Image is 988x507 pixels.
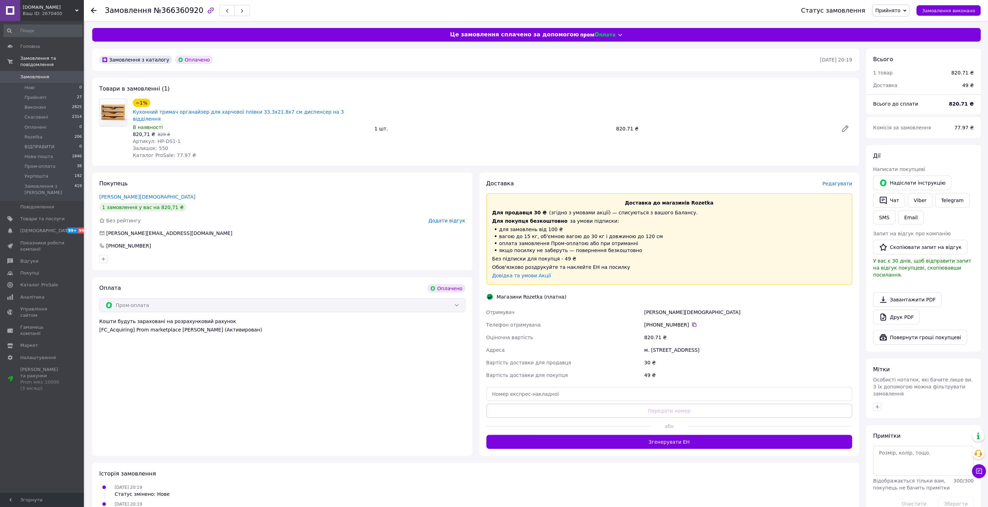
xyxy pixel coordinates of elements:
div: 30 ₴ [643,356,854,369]
div: −1% [133,99,150,107]
b: 820.71 ₴ [949,101,974,107]
div: Ваш ID: 2670400 [23,10,84,17]
span: Виконані [24,104,46,110]
button: Згенерувати ЕН [486,435,853,449]
div: 820.71 ₴ [643,331,854,344]
span: 0 [79,85,82,91]
span: Запит на відгук про компанію [873,231,951,236]
div: 820.71 ₴ [613,124,836,134]
span: Всього [873,56,893,63]
span: 0 [79,144,82,150]
span: Каталог ProSale [20,282,58,288]
span: або [651,423,688,430]
span: Укрпошта [24,173,48,179]
span: 1 товар [873,70,893,76]
span: Залишок: 550 [133,145,168,151]
span: Налаштування [20,355,56,361]
span: Скасовані [24,114,48,120]
span: Всього до сплати [873,101,918,107]
div: Статус змінено: Нове [115,491,170,498]
div: (згідно з умовами акції) — списуються з вашого Балансу. [492,209,847,216]
span: Відображається тільки вам, покупець не бачить примітки [873,478,950,491]
button: Чат з покупцем [972,464,986,478]
span: 300 / 300 [954,478,974,484]
span: В наявності [133,124,163,130]
span: 99+ [66,228,78,234]
div: 49 ₴ [643,369,854,381]
button: Email [899,210,924,224]
span: Управління сайтом [20,306,65,319]
span: Отримувач [486,309,515,315]
span: Це замовлення сплачено за допомогою [450,31,579,39]
span: Оціночна вартість [486,335,533,340]
span: Примітки [873,433,901,439]
a: Завантажити PDF [873,292,942,307]
span: Пром-оплата [24,163,56,170]
span: Прийняті [24,94,46,101]
button: Скопіювати запит на відгук [873,240,968,255]
span: Артикул: HP-DS1-1 [133,138,181,144]
span: Прийнято [875,8,901,13]
span: Для продавця 30 ₴ [492,210,547,215]
span: [DEMOGRAPHIC_DATA] [20,228,72,234]
div: [PHONE_NUMBER] [106,242,152,249]
span: Головна [20,43,40,50]
button: Повернути гроші покупцеві [873,330,967,345]
input: Номер експрес-накладної [486,387,853,401]
div: [FC_Acquiring] Prom marketplace [PERSON_NAME] (Активирован) [99,326,466,333]
a: Viber [908,193,932,208]
span: Замовлення з [PERSON_NAME] [24,183,74,196]
span: Написати покупцеві [873,166,925,172]
span: У вас є 30 днів, щоб відправити запит на відгук покупцеві, скопіювавши посилання. [873,258,972,278]
span: 1846 [72,153,82,160]
div: Магазини Rozetka (платна) [495,293,568,300]
li: якщо посилку не заберуть — повернення безкоштовно [492,247,847,254]
span: Нові [24,85,35,91]
span: droptape.store [23,4,75,10]
div: м. [STREET_ADDRESS] [643,344,854,356]
div: Обов'язково роздрукуйте та наклейте ЕН на посилку [492,264,847,271]
span: Замовлення та повідомлення [20,55,84,68]
span: 192 [74,173,82,179]
span: 829 ₴ [158,132,170,137]
span: Замовлення виконано [922,8,975,13]
span: Вартість доставки для покупця [486,372,568,378]
div: за умови підписки: [492,217,847,224]
span: Мітки [873,366,890,373]
span: Покупець [99,180,128,187]
span: Комісія за замовлення [873,125,931,130]
span: Доставка [486,180,514,187]
span: 27 [77,94,82,101]
span: 820,71 ₴ [133,131,155,137]
button: Чат [873,193,905,208]
span: 419 [74,183,82,196]
img: Кухонний тримач органайзер для харчової плівки 33.3х21.8х7 см диспенсер на 3 відділення [100,99,127,126]
div: Без підписки для покупця - 49 ₴ [492,255,847,262]
span: Повідомлення [20,204,54,210]
input: Пошук [3,24,82,37]
span: Маркет [20,342,38,349]
button: Надіслати інструкцію [873,176,952,190]
span: Rozetka [24,134,43,140]
button: SMS [873,210,896,224]
a: Друк PDF [873,310,920,324]
span: Редагувати [823,181,852,186]
div: Замовлення з каталогу [99,56,172,64]
span: Оплачені [24,124,46,130]
span: Нова-пошта [24,153,53,160]
div: 1 шт. [372,124,614,134]
span: Доставка до магазинів Rozetka [625,200,714,206]
span: Товари та послуги [20,216,65,222]
span: Особисті нотатки, які бачите лише ви. З їх допомогою можна фільтрувати замовлення [873,377,973,397]
span: Доставка [873,83,897,88]
span: Для покупця безкоштовно [492,218,568,224]
div: Повернутися назад [91,7,96,14]
span: 99+ [78,228,89,234]
span: [PERSON_NAME] та рахунки [20,366,65,392]
span: [DATE] 20:19 [115,485,142,490]
a: Telegram [936,193,970,208]
span: Телефон отримувача [486,322,541,328]
span: 77.97 ₴ [955,125,974,130]
a: [PERSON_NAME][DEMOGRAPHIC_DATA] [99,194,195,200]
div: 1 замовлення у вас на 820,71 ₴ [99,203,187,212]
